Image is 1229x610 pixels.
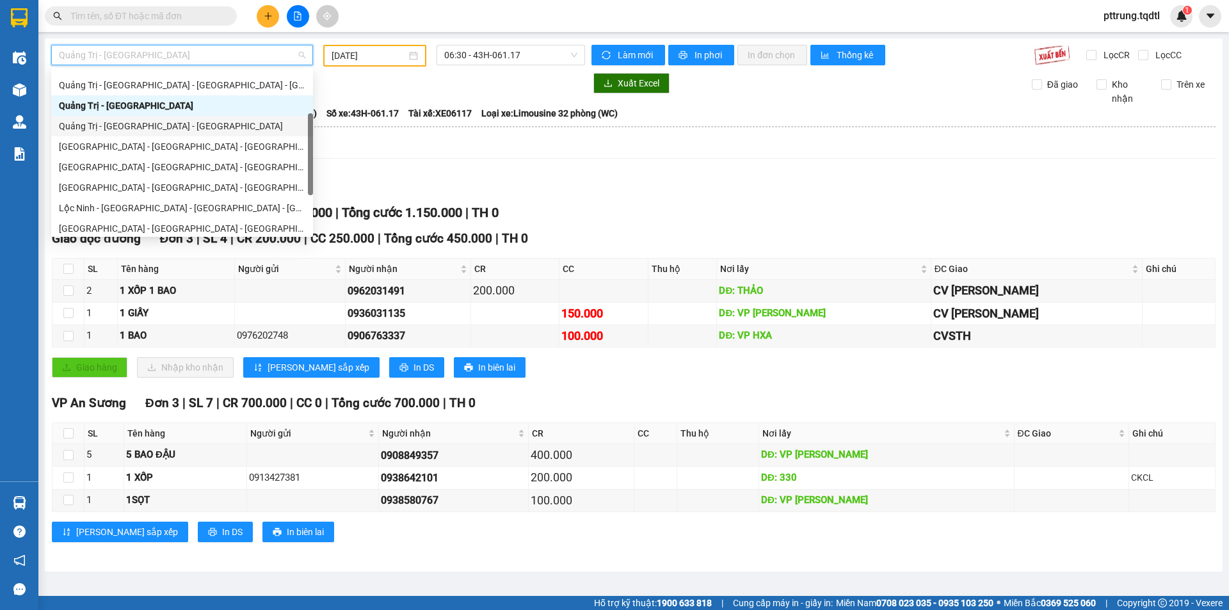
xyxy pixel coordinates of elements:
[86,306,115,321] div: 1
[13,83,26,97] img: warehouse-icon
[1143,259,1215,280] th: Ghi chú
[51,198,313,218] div: Lộc Ninh - Huế - Quảng Trị - Quảng Bình
[618,76,659,90] span: Xuất Excel
[70,9,221,23] input: Tìm tên, số ĐT hoặc mã đơn
[399,363,408,373] span: printer
[348,328,469,344] div: 0906763337
[120,284,232,299] div: 1 XỐP 1 BAO
[51,136,313,157] div: Đà Lạt - Nha Trang - Đà Nẵng
[349,262,458,276] span: Người nhận
[935,262,1130,276] span: ĐC Giao
[120,328,232,344] div: 1 BAO
[604,79,613,89] span: download
[531,469,632,486] div: 200.000
[471,259,559,280] th: CR
[1093,8,1170,24] span: pttrung.tqdtl
[1158,598,1167,607] span: copyright
[695,48,724,62] span: In phơi
[51,116,313,136] div: Quảng Trị - Bình Dương - Bình Phước
[59,45,305,65] span: Quảng Trị - Sài Gòn
[1129,423,1216,444] th: Ghi chú
[273,527,282,538] span: printer
[618,48,655,62] span: Làm mới
[1183,6,1192,15] sup: 1
[62,527,71,538] span: sort-ascending
[1185,6,1189,15] span: 1
[1150,48,1184,62] span: Lọc CC
[137,357,234,378] button: downloadNhập kho nhận
[124,423,247,444] th: Tên hàng
[464,363,473,373] span: printer
[529,423,634,444] th: CR
[810,45,885,65] button: bar-chartThống kê
[668,45,734,65] button: printerIn phơi
[59,119,305,133] div: Quảng Trị - [GEOGRAPHIC_DATA] - [GEOGRAPHIC_DATA]
[342,205,462,220] span: Tổng cước 1.150.000
[382,426,515,440] span: Người nhận
[230,231,234,246] span: |
[679,51,689,61] span: printer
[223,396,287,410] span: CR 700.000
[677,423,759,444] th: Thu hộ
[821,51,831,61] span: bar-chart
[648,259,718,280] th: Thu hộ
[1107,77,1152,106] span: Kho nhận
[126,470,245,486] div: 1 XỐP
[836,596,993,610] span: Miền Nam
[203,231,227,246] span: SL 4
[1176,10,1187,22] img: icon-new-feature
[51,157,313,177] div: Đà Nẵng - Nha Trang - Đà Lạt
[76,525,178,539] span: [PERSON_NAME] sắp xếp
[293,12,302,20] span: file-add
[733,596,833,610] span: Cung cấp máy in - giấy in:
[257,5,279,28] button: plus
[495,231,499,246] span: |
[243,357,380,378] button: sort-ascending[PERSON_NAME] sắp xếp
[59,201,305,215] div: Lộc Ninh - [GEOGRAPHIC_DATA] - [GEOGRAPHIC_DATA] - [GEOGRAPHIC_DATA]
[52,231,141,246] span: Giao dọc đường
[237,328,343,344] div: 0976202748
[160,231,194,246] span: Đơn 3
[323,12,332,20] span: aim
[216,396,220,410] span: |
[264,12,273,20] span: plus
[478,360,515,374] span: In biên lai
[250,426,365,440] span: Người gửi
[591,45,665,65] button: syncLàm mới
[118,259,235,280] th: Tên hàng
[465,205,469,220] span: |
[720,262,917,276] span: Nơi lấy
[933,282,1141,300] div: CV [PERSON_NAME]
[53,12,62,20] span: search
[13,554,26,566] span: notification
[59,140,305,154] div: [GEOGRAPHIC_DATA] - [GEOGRAPHIC_DATA] - [GEOGRAPHIC_DATA]
[933,327,1141,345] div: CVSTH
[348,283,469,299] div: 0962031491
[325,396,328,410] span: |
[238,262,332,276] span: Người gửi
[316,5,339,28] button: aim
[59,78,305,92] div: Quảng Trị - [GEOGRAPHIC_DATA] - [GEOGRAPHIC_DATA] - [GEOGRAPHIC_DATA]
[268,360,369,374] span: [PERSON_NAME] sắp xếp
[86,470,122,486] div: 1
[414,360,434,374] span: In DS
[389,357,444,378] button: printerIn DS
[326,106,399,120] span: Số xe: 43H-061.17
[481,106,618,120] span: Loại xe: Limousine 32 phòng (WC)
[332,49,406,63] input: 11/08/2025
[52,522,188,542] button: sort-ascending[PERSON_NAME] sắp xếp
[1171,77,1210,92] span: Trên xe
[719,306,928,321] div: DĐ: VP [PERSON_NAME]
[126,447,245,463] div: 5 BAO ĐẬU
[310,231,374,246] span: CC 250.000
[182,396,186,410] span: |
[384,231,492,246] span: Tổng cước 450.000
[13,51,26,65] img: warehouse-icon
[86,284,115,299] div: 2
[454,357,526,378] button: printerIn biên lai
[13,496,26,510] img: warehouse-icon
[559,259,648,280] th: CC
[1041,598,1096,608] strong: 0369 525 060
[84,423,124,444] th: SL
[1205,10,1216,22] span: caret-down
